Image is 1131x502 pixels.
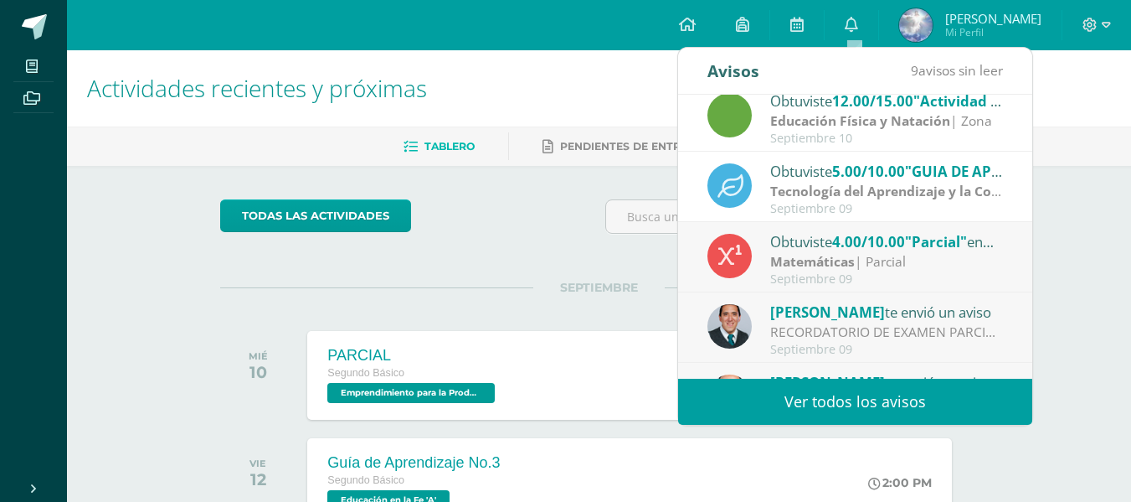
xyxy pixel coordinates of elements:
[945,25,1041,39] span: Mi Perfil
[832,91,913,111] span: 12.00/15.00
[404,133,475,160] a: Tablero
[868,475,932,490] div: 2:00 PM
[770,202,1003,216] div: Septiembre 09
[327,454,500,472] div: Guía de Aprendizaje No.3
[770,301,1003,323] div: te envió un aviso
[606,200,977,233] input: Busca una actividad próxima aquí...
[770,182,1003,201] div: | Zona
[707,48,759,94] div: Avisos
[911,61,1003,80] span: avisos sin leer
[424,140,475,153] span: Tablero
[770,371,1003,393] div: te envió un aviso
[327,367,404,379] span: Segundo Básico
[327,347,499,365] div: PARCIAL
[327,474,404,486] span: Segundo Básico
[832,162,905,181] span: 5.00/10.00
[770,272,1003,287] div: Septiembre 09
[905,232,967,251] span: "Parcial"
[87,72,427,104] span: Actividades recientes y próximas
[770,160,1003,182] div: Obtuviste en
[327,383,495,403] span: Emprendimiento para la Productividad 'A'
[770,343,1003,357] div: Septiembre 09
[533,280,665,295] span: SEPTIEMBRE
[945,10,1041,27] span: [PERSON_NAME]
[249,458,266,469] div: VIE
[899,8,933,42] img: 39d95d7cad10bdd559978187e70896e2.png
[560,140,703,153] span: Pendientes de entrega
[770,230,1003,252] div: Obtuviste en
[770,323,1003,342] div: RECORDATORIO DE EXAMEN PARCIAL 10 DE SEPTIEMBRE: Buenas tardes Queridos estudiantes de III C y II...
[707,304,752,349] img: 2306758994b507d40baaa54be1d4aa7e.png
[832,232,905,251] span: 4.00/10.00
[770,252,1003,272] div: | Parcial
[249,469,266,489] div: 12
[770,303,885,322] span: [PERSON_NAME]
[770,373,885,392] span: [PERSON_NAME]
[770,111,1003,131] div: | Zona
[220,199,411,232] a: todas las Actividades
[542,133,703,160] a: Pendientes de entrega
[770,252,855,271] strong: Matemáticas
[911,61,918,80] span: 9
[913,91,1005,111] span: "Actividad 3"
[905,162,1110,181] span: "GUIA DE APRENDIZAJE NO 3"
[707,375,752,419] img: eaa624bfc361f5d4e8a554d75d1a3cf6.png
[770,132,1003,146] div: Septiembre 10
[770,111,950,130] strong: Educación Física y Natación
[770,90,1003,111] div: Obtuviste en
[249,362,268,382] div: 10
[678,379,1032,425] a: Ver todos los avisos
[249,350,268,362] div: MIÉ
